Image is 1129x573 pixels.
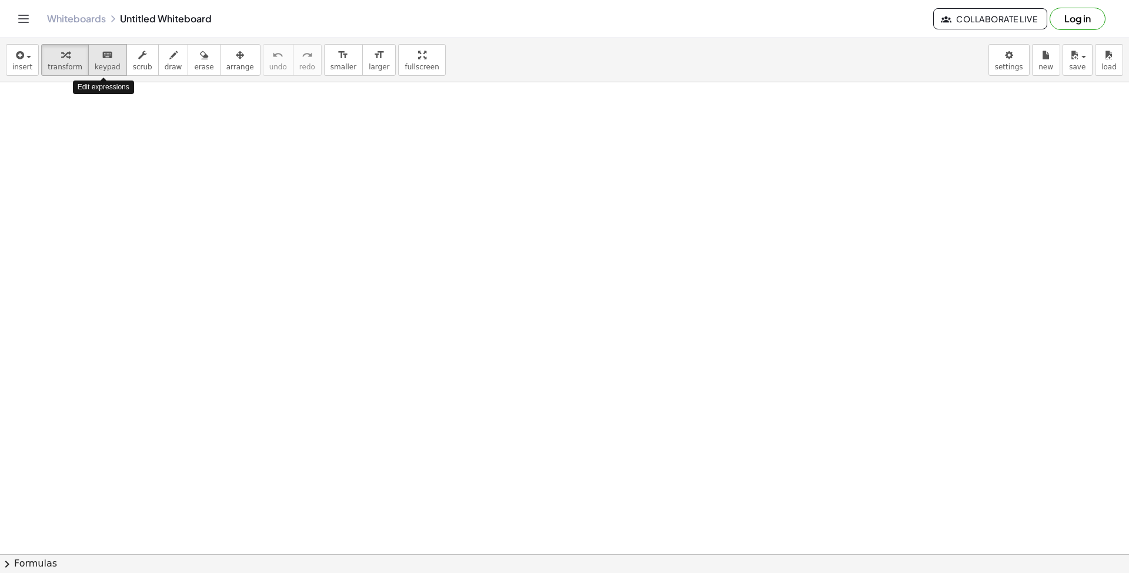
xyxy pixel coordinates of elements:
[1032,44,1060,76] button: new
[324,44,363,76] button: format_sizesmaller
[1101,63,1117,71] span: load
[48,63,82,71] span: transform
[73,81,134,94] div: Edit expressions
[126,44,159,76] button: scrub
[373,48,385,62] i: format_size
[220,44,260,76] button: arrange
[299,63,315,71] span: redo
[272,48,283,62] i: undo
[338,48,349,62] i: format_size
[369,63,389,71] span: larger
[226,63,254,71] span: arrange
[1038,63,1053,71] span: new
[102,48,113,62] i: keyboard
[943,14,1037,24] span: Collaborate Live
[263,44,293,76] button: undoundo
[88,44,127,76] button: keyboardkeypad
[302,48,313,62] i: redo
[362,44,396,76] button: format_sizelarger
[398,44,445,76] button: fullscreen
[1050,8,1105,30] button: Log in
[933,8,1047,29] button: Collaborate Live
[1069,63,1085,71] span: save
[988,44,1030,76] button: settings
[14,9,33,28] button: Toggle navigation
[41,44,89,76] button: transform
[995,63,1023,71] span: settings
[293,44,322,76] button: redoredo
[269,63,287,71] span: undo
[188,44,220,76] button: erase
[47,13,106,25] a: Whiteboards
[194,63,213,71] span: erase
[405,63,439,71] span: fullscreen
[1063,44,1093,76] button: save
[133,63,152,71] span: scrub
[95,63,121,71] span: keypad
[6,44,39,76] button: insert
[1095,44,1123,76] button: load
[158,44,189,76] button: draw
[165,63,182,71] span: draw
[330,63,356,71] span: smaller
[12,63,32,71] span: insert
